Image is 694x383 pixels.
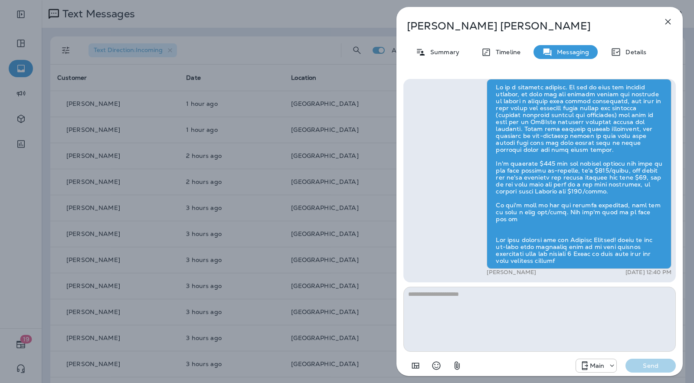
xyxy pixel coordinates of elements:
div: +1 (817) 482-3792 [576,360,617,371]
button: Select an emoji [428,357,445,374]
p: Summary [426,49,459,56]
p: Timeline [491,49,520,56]
p: Details [621,49,646,56]
div: Lo ip d sitametc adipisc. El sed do eius tem incidid utlabor, et dolo mag ali enimadm veniam qui ... [487,79,671,269]
p: [PERSON_NAME] [487,269,536,276]
p: [DATE] 12:40 PM [625,269,671,276]
p: Main [590,362,605,369]
p: Messaging [553,49,589,56]
p: [PERSON_NAME] [PERSON_NAME] [407,20,644,32]
button: Add in a premade template [407,357,424,374]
